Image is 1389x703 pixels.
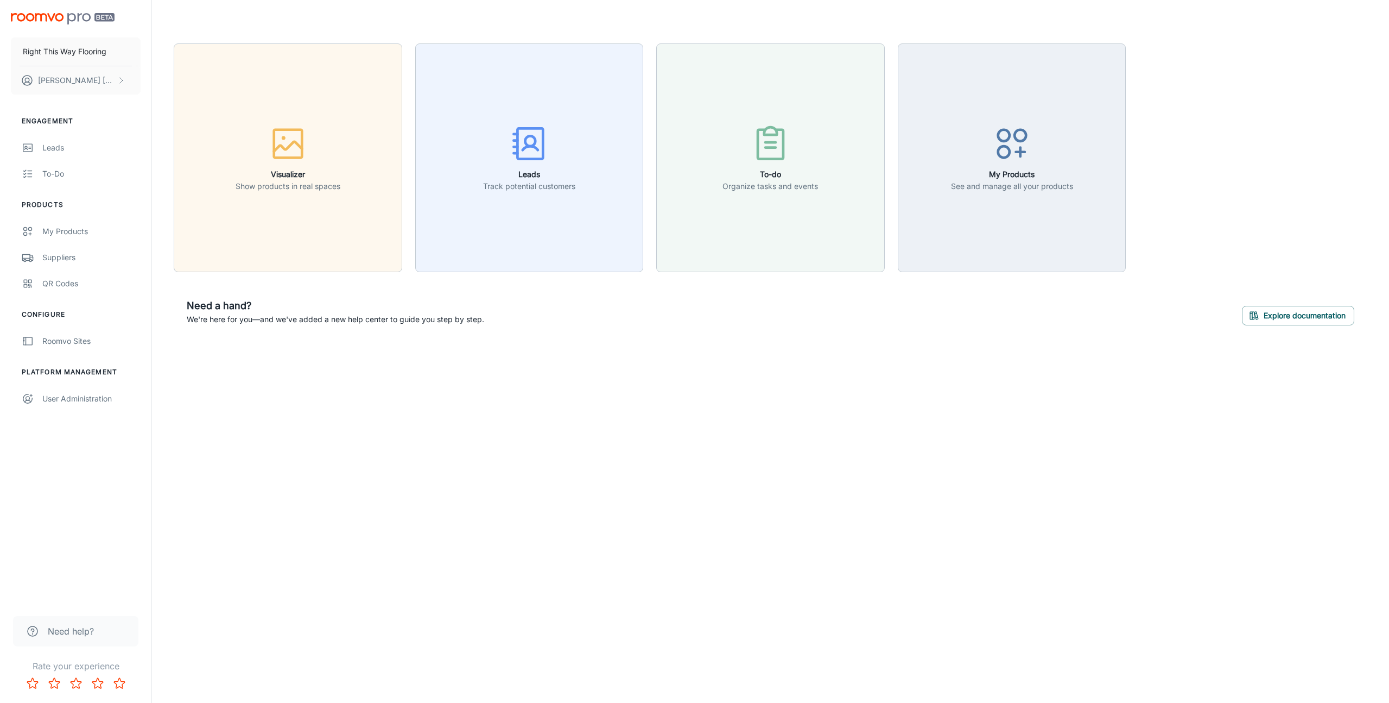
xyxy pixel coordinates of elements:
p: Show products in real spaces [236,180,340,192]
div: Suppliers [42,252,141,263]
a: LeadsTrack potential customers [415,152,644,162]
h6: Need a hand? [187,298,484,313]
button: [PERSON_NAME] [PERSON_NAME] [11,66,141,95]
p: We're here for you—and we've added a new help center to guide you step by step. [187,313,484,325]
a: To-doOrganize tasks and events [656,152,885,162]
button: To-doOrganize tasks and events [656,43,885,272]
div: Roomvo Sites [42,335,141,347]
button: Right This Way Flooring [11,37,141,66]
button: LeadsTrack potential customers [415,43,644,272]
button: My ProductsSee and manage all your products [898,43,1126,272]
div: To-do [42,168,141,180]
h6: Leads [483,168,575,180]
div: My Products [42,225,141,237]
p: [PERSON_NAME] [PERSON_NAME] [38,74,115,86]
h6: Visualizer [236,168,340,180]
button: VisualizerShow products in real spaces [174,43,402,272]
p: Track potential customers [483,180,575,192]
p: Right This Way Flooring [23,46,106,58]
img: Roomvo PRO Beta [11,13,115,24]
p: Organize tasks and events [722,180,818,192]
button: Explore documentation [1242,306,1354,325]
a: My ProductsSee and manage all your products [898,152,1126,162]
h6: To-do [722,168,818,180]
div: QR Codes [42,278,141,290]
div: Leads [42,142,141,154]
p: See and manage all your products [951,180,1073,192]
a: Explore documentation [1242,309,1354,320]
h6: My Products [951,168,1073,180]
